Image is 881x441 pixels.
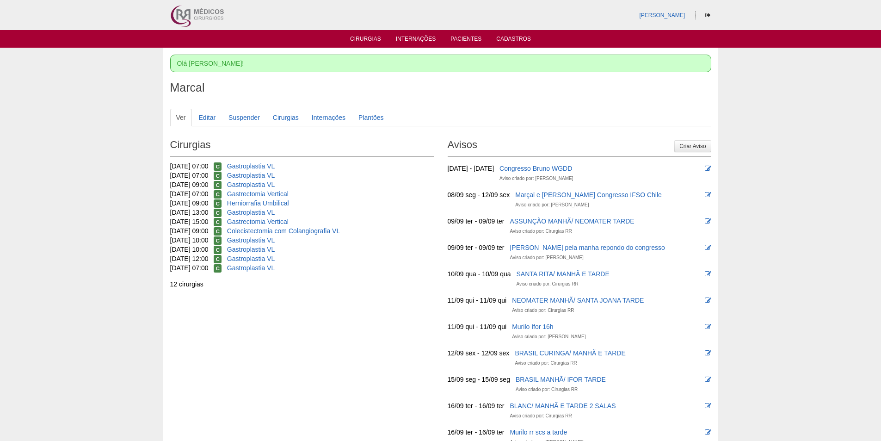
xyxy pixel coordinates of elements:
[396,36,436,45] a: Internações
[214,246,222,254] span: Confirmada
[517,270,610,278] a: SANTA RITA/ MANHÃ E TARDE
[705,218,711,224] i: Editar
[170,82,711,93] h1: Marcal
[170,236,209,244] span: [DATE] 10:00
[499,165,572,172] a: Congresso Bruno WGDD
[227,246,275,253] a: Gastroplastia VL
[516,376,606,383] a: BRASIL MANHÃ/ IFOR TARDE
[214,199,222,208] span: Confirmada
[170,199,209,207] span: [DATE] 09:00
[170,227,209,235] span: [DATE] 09:00
[512,297,644,304] a: NEOMATER MANHÃ/ SANTA JOANA TARDE
[170,209,209,216] span: [DATE] 13:00
[705,244,711,251] i: Editar
[170,255,209,262] span: [DATE] 12:00
[214,218,222,226] span: Confirmada
[306,109,351,126] a: Internações
[705,297,711,304] i: Editar
[448,348,510,358] div: 12/09 sex - 12/09 sex
[448,217,505,226] div: 09/09 ter - 09/09 ter
[705,376,711,383] i: Editar
[227,264,275,272] a: Gastroplastia VL
[515,200,589,210] div: Aviso criado por: [PERSON_NAME]
[705,12,710,18] i: Sair
[227,218,289,225] a: Gastrectomia Vertical
[170,162,209,170] span: [DATE] 07:00
[214,209,222,217] span: Confirmada
[516,385,578,394] div: Aviso criado por: Cirurgias RR
[515,359,577,368] div: Aviso criado por: Cirurgias RR
[448,401,505,410] div: 16/09 ter - 16/09 ter
[512,332,585,342] div: Aviso criado por: [PERSON_NAME]
[227,199,289,207] a: Herniorrafia Umbilical
[510,253,583,262] div: Aviso criado por: [PERSON_NAME]
[499,174,573,183] div: Aviso criado por: [PERSON_NAME]
[450,36,481,45] a: Pacientes
[448,136,711,157] h2: Avisos
[350,36,381,45] a: Cirurgias
[170,264,209,272] span: [DATE] 07:00
[227,181,275,188] a: Gastroplastia VL
[705,429,711,435] i: Editar
[170,280,434,289] div: 12 cirurgias
[170,109,192,126] a: Ver
[227,209,275,216] a: Gastroplastia VL
[510,411,572,421] div: Aviso criado por: Cirurgias RR
[214,255,222,263] span: Confirmada
[448,190,510,199] div: 08/09 seg - 12/09 sex
[214,264,222,273] span: Confirmada
[510,217,634,225] a: ASSUNÇÃO MANHÃ/ NEOMATER TARDE
[512,323,553,330] a: Murilo Ifor 16h
[227,172,275,179] a: Gastroplastia VL
[510,244,665,251] a: [PERSON_NAME] pela manha repondo do congresso
[214,227,222,236] span: Confirmada
[227,162,275,170] a: Gastroplastia VL
[639,12,685,19] a: [PERSON_NAME]
[517,280,579,289] div: Aviso criado por: Cirurgias RR
[170,136,434,157] h2: Cirurgias
[448,375,510,384] div: 15/09 seg - 15/09 seg
[496,36,531,45] a: Cadastros
[705,271,711,277] i: Editar
[170,246,209,253] span: [DATE] 10:00
[222,109,266,126] a: Suspender
[227,236,275,244] a: Gastroplastia VL
[170,55,711,72] div: Olá [PERSON_NAME]!
[214,190,222,199] span: Confirmada
[705,350,711,356] i: Editar
[515,191,662,199] a: Marçal e [PERSON_NAME] Congresso IFSO Chile
[170,172,209,179] span: [DATE] 07:00
[705,192,711,198] i: Editar
[448,322,507,331] div: 11/09 qui - 11/09 qui
[515,349,625,357] a: BRASIL CURINGA/ MANHÃ E TARDE
[227,227,340,235] a: Colecistectomia com Colangiografia VL
[448,243,505,252] div: 09/09 ter - 09/09 ter
[705,403,711,409] i: Editar
[705,165,711,172] i: Editar
[448,164,494,173] div: [DATE] - [DATE]
[448,296,507,305] div: 11/09 qui - 11/09 qui
[193,109,222,126] a: Editar
[510,429,567,436] a: Murilo rr scs a tarde
[214,172,222,180] span: Confirmada
[512,306,574,315] div: Aviso criado por: Cirurgias RR
[227,255,275,262] a: Gastroplastia VL
[674,140,711,152] a: Criar Aviso
[510,227,572,236] div: Aviso criado por: Cirurgias RR
[267,109,305,126] a: Cirurgias
[448,269,511,279] div: 10/09 qua - 10/09 qua
[448,428,505,437] div: 16/09 ter - 16/09 ter
[227,190,289,198] a: Gastrectomia Vertical
[352,109,389,126] a: Plantões
[170,218,209,225] span: [DATE] 15:00
[214,236,222,245] span: Confirmada
[214,162,222,171] span: Confirmada
[214,181,222,189] span: Confirmada
[170,181,209,188] span: [DATE] 09:00
[170,190,209,198] span: [DATE] 07:00
[510,402,616,410] a: BLANC/ MANHÃ E TARDE 2 SALAS
[705,323,711,330] i: Editar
